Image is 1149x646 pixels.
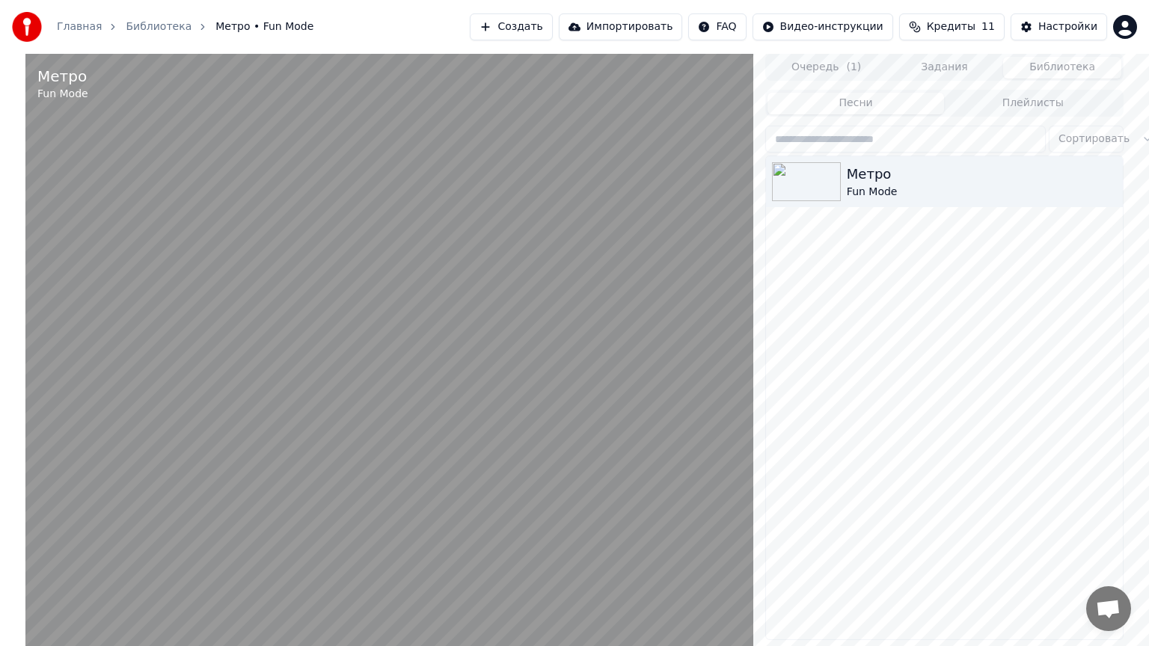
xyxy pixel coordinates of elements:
button: Песни [767,93,945,114]
span: Кредиты [927,19,975,34]
button: Импортировать [559,13,683,40]
a: Открытый чат [1086,586,1131,631]
button: Видео-инструкции [753,13,893,40]
button: Библиотека [1003,57,1121,79]
span: ( 1 ) [846,60,861,75]
span: Сортировать [1058,132,1130,147]
div: Метро [37,66,88,87]
button: Создать [470,13,552,40]
nav: breadcrumb [57,19,313,34]
button: Плейлисты [944,93,1121,114]
span: 11 [981,19,995,34]
div: Fun Mode [847,185,1117,200]
button: Очередь [767,57,886,79]
button: Кредиты11 [899,13,1005,40]
button: FAQ [688,13,746,40]
button: Настройки [1011,13,1107,40]
div: Настройки [1038,19,1097,34]
a: Библиотека [126,19,191,34]
button: Задания [886,57,1004,79]
div: Fun Mode [37,87,88,102]
img: youka [12,12,42,42]
div: Метро [847,164,1117,185]
a: Главная [57,19,102,34]
span: Метро • Fun Mode [215,19,313,34]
